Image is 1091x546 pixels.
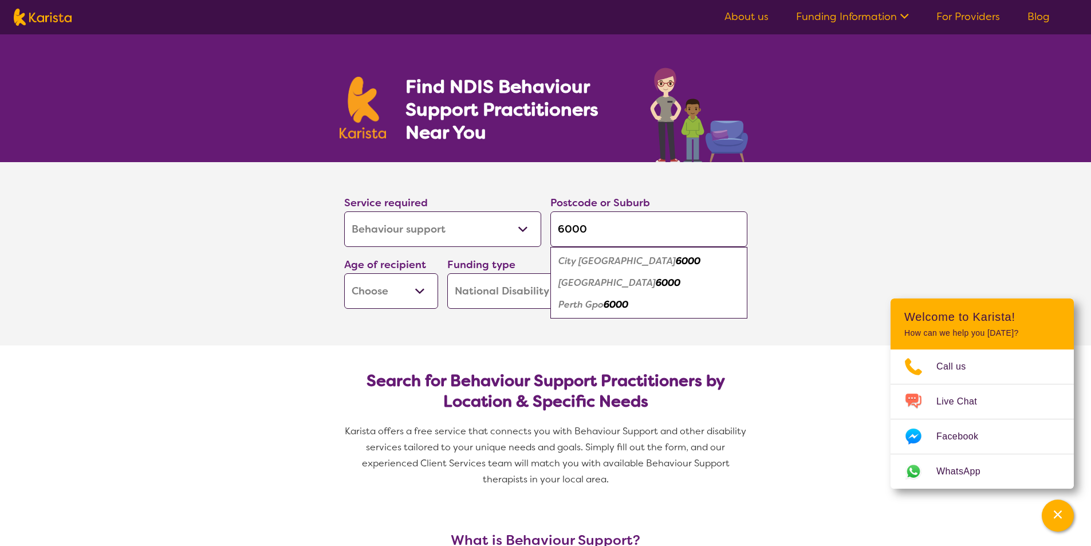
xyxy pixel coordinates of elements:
em: Perth Gpo [558,298,604,311]
em: [GEOGRAPHIC_DATA] [558,277,656,289]
img: Karista logo [340,77,387,139]
h2: Welcome to Karista! [904,310,1060,324]
em: 6000 [676,255,700,267]
ul: Choose channel [891,349,1074,489]
div: Perth Gpo 6000 [556,294,742,316]
a: About us [724,10,769,23]
img: Karista logo [14,9,72,26]
span: Live Chat [936,393,991,410]
a: Web link opens in a new tab. [891,454,1074,489]
label: Funding type [447,258,515,272]
label: Service required [344,196,428,210]
em: City [GEOGRAPHIC_DATA] [558,255,676,267]
span: Call us [936,358,980,375]
div: Channel Menu [891,298,1074,489]
a: Funding Information [796,10,909,23]
span: Facebook [936,428,992,445]
input: Type [550,211,747,247]
label: Postcode or Suburb [550,196,650,210]
a: For Providers [936,10,1000,23]
button: Channel Menu [1042,500,1074,532]
p: Karista offers a free service that connects you with Behaviour Support and other disability servi... [340,423,752,488]
p: How can we help you [DATE]? [904,328,1060,338]
em: 6000 [656,277,680,289]
div: City Delivery Centre 6000 [556,250,742,272]
a: Blog [1027,10,1050,23]
h1: Find NDIS Behaviour Support Practitioners Near You [405,75,627,144]
img: behaviour-support [647,62,752,162]
em: 6000 [604,298,628,311]
h2: Search for Behaviour Support Practitioners by Location & Specific Needs [353,371,738,412]
span: WhatsApp [936,463,994,480]
div: Perth 6000 [556,272,742,294]
label: Age of recipient [344,258,426,272]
